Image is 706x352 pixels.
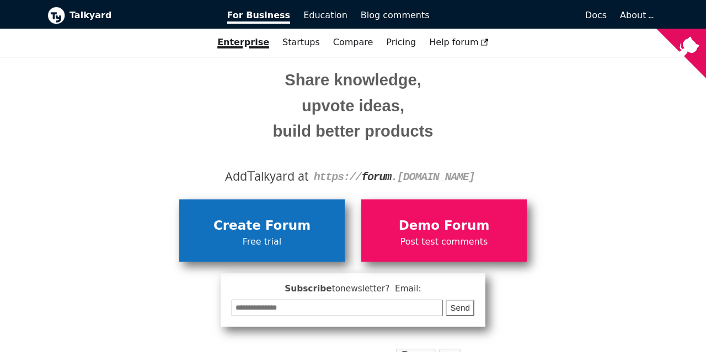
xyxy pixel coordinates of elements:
span: T [247,165,255,185]
a: Talkyard logoTalkyard [47,7,212,24]
div: Add alkyard at [56,167,650,186]
small: Share knowledge, [56,67,650,93]
span: Education [303,10,347,20]
span: Help forum [429,37,489,47]
a: Enterprise [211,33,276,52]
a: Demo ForumPost test comments [361,199,527,261]
img: Talkyard logo [47,7,65,24]
a: Create ForumFree trial [179,199,345,261]
small: upvote ideas, [56,93,650,119]
a: Compare [333,37,373,47]
code: https:// . [DOMAIN_NAME] [314,171,475,183]
a: About [620,10,652,20]
span: Subscribe [232,282,474,296]
span: Blog comments [361,10,430,20]
a: Pricing [379,33,422,52]
a: Docs [436,6,614,25]
strong: forum [361,171,391,183]
span: Demo Forum [367,215,521,236]
span: Docs [585,10,607,20]
span: to newsletter ? Email: [332,284,421,294]
small: build better products [56,118,650,144]
a: Help forum [422,33,495,52]
span: Post test comments [367,235,521,249]
span: Create Forum [185,215,339,236]
b: Talkyard [69,8,212,23]
span: Free trial [185,235,339,249]
button: Send [446,300,474,317]
span: For Business [227,10,291,24]
a: Startups [276,33,327,52]
a: For Business [221,6,297,25]
a: Blog comments [354,6,436,25]
a: Education [297,6,354,25]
